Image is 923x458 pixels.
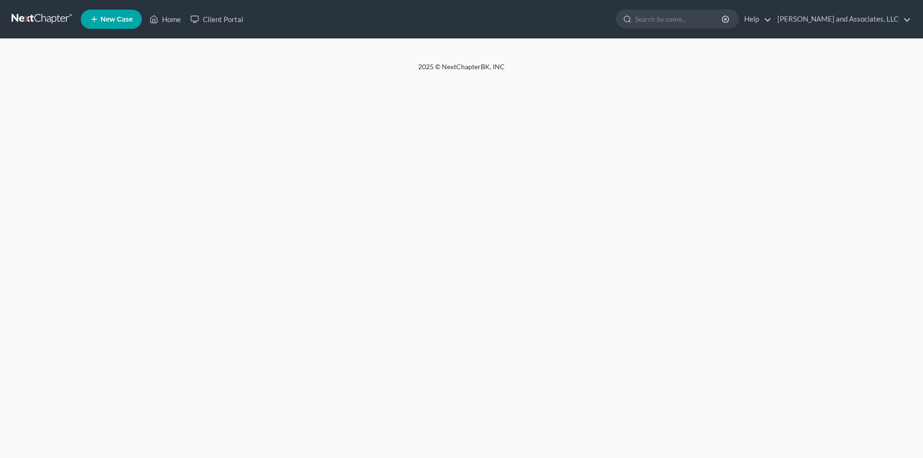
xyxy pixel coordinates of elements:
div: 2025 © NextChapterBK, INC [187,62,736,79]
span: New Case [100,16,133,23]
a: Home [145,11,186,28]
input: Search by name... [635,10,723,28]
a: Help [739,11,772,28]
a: Client Portal [186,11,248,28]
a: [PERSON_NAME] and Associates, LLC [773,11,911,28]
